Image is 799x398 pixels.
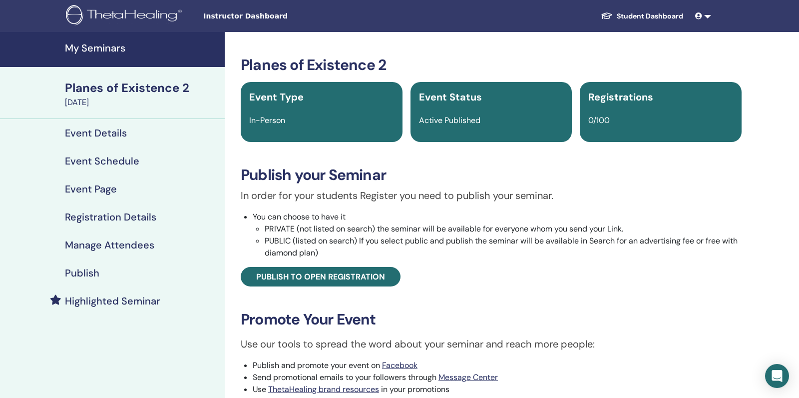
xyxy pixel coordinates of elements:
[253,383,742,395] li: Use in your promotions
[268,384,379,394] a: ThetaHealing brand resources
[241,310,742,328] h3: Promote Your Event
[241,336,742,351] p: Use our tools to spread the word about your seminar and reach more people:
[65,42,219,54] h4: My Seminars
[59,79,225,108] a: Planes of Existence 2[DATE]
[65,96,219,108] div: [DATE]
[256,271,385,282] span: Publish to open registration
[241,188,742,203] p: In order for your students Register you need to publish your seminar.
[601,11,613,20] img: graduation-cap-white.svg
[588,90,653,103] span: Registrations
[588,115,610,125] span: 0/100
[265,235,742,259] li: PUBLIC (listed on search) If you select public and publish the seminar will be available in Searc...
[65,155,139,167] h4: Event Schedule
[65,79,219,96] div: Planes of Existence 2
[253,211,742,259] li: You can choose to have it
[65,267,99,279] h4: Publish
[241,56,742,74] h3: Planes of Existence 2
[265,223,742,235] li: PRIVATE (not listed on search) the seminar will be available for everyone whom you send your Link.
[419,115,480,125] span: Active Published
[249,115,285,125] span: In-Person
[65,239,154,251] h4: Manage Attendees
[65,295,160,307] h4: Highlighted Seminar
[241,267,400,286] a: Publish to open registration
[253,371,742,383] li: Send promotional emails to your followers through
[65,211,156,223] h4: Registration Details
[438,372,498,382] a: Message Center
[765,364,789,388] div: Open Intercom Messenger
[241,166,742,184] h3: Publish your Seminar
[249,90,304,103] span: Event Type
[65,183,117,195] h4: Event Page
[382,360,417,370] a: Facebook
[203,11,353,21] span: Instructor Dashboard
[65,127,127,139] h4: Event Details
[419,90,482,103] span: Event Status
[593,7,691,25] a: Student Dashboard
[253,359,742,371] li: Publish and promote your event on
[66,5,185,27] img: logo.png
